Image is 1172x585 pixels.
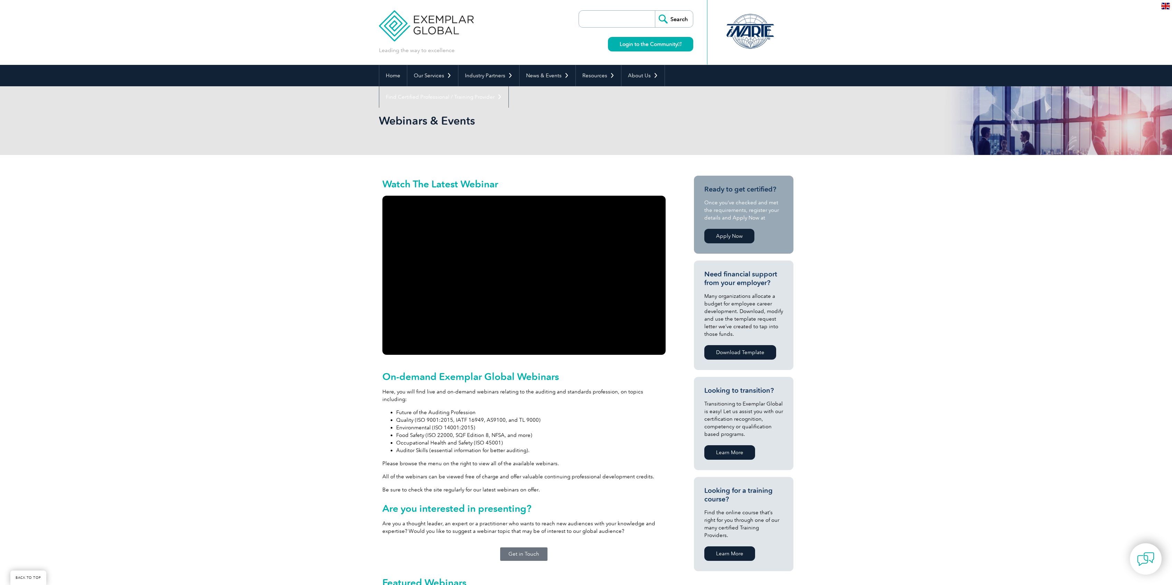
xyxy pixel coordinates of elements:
a: Industry Partners [458,65,519,86]
h3: Need financial support from your employer? [704,270,783,287]
p: Please browse the menu on the right to view all of the available webinars. [382,460,666,467]
p: Transitioning to Exemplar Global is easy! Let us assist you with our certification recognition, c... [704,400,783,438]
a: Download Template [704,345,776,360]
a: Get in Touch [500,547,547,561]
a: BACK TO TOP [10,571,46,585]
a: Login to the Community [608,37,693,51]
a: Learn More [704,546,755,561]
img: contact-chat.png [1137,550,1154,568]
h1: Webinars & Events [379,114,644,127]
li: Environmental (ISO 14001:2015) [396,424,666,431]
img: open_square.png [678,42,682,46]
a: About Us [621,65,665,86]
h3: Looking for a training course? [704,486,783,504]
a: Find Certified Professional / Training Provider [379,86,508,108]
a: Apply Now [704,229,754,243]
p: Be sure to check the site regularly for our latest webinars on offer. [382,486,666,494]
li: Future of the Auditing Profession [396,409,666,416]
p: Are you a thought leader, an expert or a practitioner who wants to reach new audiences with your ... [382,520,666,535]
li: Auditor Skills (essential information for better auditing). [396,447,666,454]
p: Leading the way to excellence [379,47,455,54]
a: News & Events [520,65,575,86]
p: Find the online course that’s right for you through one of our many certified Training Providers. [704,509,783,539]
p: Here, you will find live and on-demand webinars relating to the auditing and standards profession... [382,388,666,403]
a: Resources [576,65,621,86]
h3: Ready to get certified? [704,185,783,194]
li: Occupational Health and Safety (ISO 45001) [396,439,666,447]
a: Learn More [704,445,755,460]
h2: Watch The Latest Webinar [382,179,666,189]
p: Once you’ve checked and met the requirements, register your details and Apply Now at [704,199,783,222]
span: Get in Touch [508,552,539,557]
h3: Looking to transition? [704,386,783,395]
img: en [1161,3,1170,9]
li: Food Safety (ISO 22000, SQF Edition 8, NFSA, and more) [396,431,666,439]
p: Many organizations allocate a budget for employee career development. Download, modify and use th... [704,292,783,338]
h2: Are you interested in presenting? [382,503,666,514]
h2: On-demand Exemplar Global Webinars [382,371,666,382]
li: Quality (ISO 9001:2015, IATF 16949, AS9100, and TL 9000) [396,416,666,424]
a: Home [379,65,407,86]
a: Our Services [407,65,458,86]
input: Search [655,11,693,27]
p: All of the webinars can be viewed free of charge and offer valuable continuing professional devel... [382,473,666,480]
